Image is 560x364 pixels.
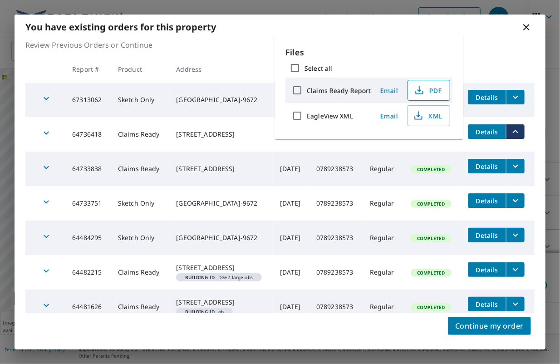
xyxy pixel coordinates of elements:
[363,255,403,290] td: Regular
[309,221,363,255] td: 0789238573
[309,255,363,290] td: 0789238573
[473,266,501,274] span: Details
[473,300,501,309] span: Details
[363,290,403,324] td: Regular
[468,193,506,208] button: detailsBtn-64733751
[65,255,111,290] td: 64482215
[468,159,506,173] button: detailsBtn-64733838
[305,64,332,73] label: Select all
[468,228,506,242] button: detailsBtn-64484295
[111,56,169,83] th: Product
[185,310,215,314] em: Building ID
[273,221,309,255] td: [DATE]
[363,221,403,255] td: Regular
[309,186,363,221] td: 0789238573
[413,110,442,121] span: XML
[65,152,111,186] td: 64733838
[25,21,216,33] b: You have existing orders for this property
[375,109,404,123] button: Email
[307,112,353,120] label: EagleView XML
[65,186,111,221] td: 64733751
[285,46,452,59] p: Files
[185,275,215,280] em: Building ID
[506,124,525,139] button: filesDropdownBtn-64736418
[468,297,506,311] button: detailsBtn-64481626
[111,221,169,255] td: Sketch Only
[473,128,501,136] span: Details
[506,297,525,311] button: filesDropdownBtn-64481626
[65,221,111,255] td: 64484295
[111,152,169,186] td: Claims Ready
[412,270,450,276] span: Completed
[169,56,273,83] th: Address
[412,235,450,241] span: Completed
[413,85,442,96] span: PDF
[111,290,169,324] td: Claims Ready
[506,262,525,277] button: filesDropdownBtn-64482215
[176,95,265,104] div: [GEOGRAPHIC_DATA]-9672
[65,117,111,152] td: 64736418
[273,152,309,186] td: [DATE]
[363,186,403,221] td: Regular
[176,233,265,242] div: [GEOGRAPHIC_DATA]-9672
[468,124,506,139] button: detailsBtn-64736418
[506,90,525,104] button: filesDropdownBtn-67313062
[468,90,506,104] button: detailsBtn-67313062
[273,56,309,83] th: Date
[273,255,309,290] td: [DATE]
[176,199,265,208] div: [GEOGRAPHIC_DATA]-9672
[473,197,501,205] span: Details
[455,320,524,332] span: Continue my order
[506,228,525,242] button: filesDropdownBtn-64484295
[468,262,506,277] button: detailsBtn-64482215
[65,290,111,324] td: 64481626
[180,275,258,280] span: DG+2 large obs
[506,159,525,173] button: filesDropdownBtn-64733838
[273,290,309,324] td: [DATE]
[375,84,404,98] button: Email
[176,298,265,307] div: [STREET_ADDRESS]
[363,152,403,186] td: Regular
[25,39,535,50] p: Review Previous Orders or Continue
[412,304,450,310] span: Completed
[65,56,111,83] th: Report #
[273,83,309,117] td: [DATE]
[412,201,450,207] span: Completed
[412,166,450,172] span: Completed
[506,193,525,208] button: filesDropdownBtn-64733751
[378,86,400,95] span: Email
[176,130,265,139] div: [STREET_ADDRESS]
[111,83,169,117] td: Sketch Only
[378,112,400,120] span: Email
[309,152,363,186] td: 0789238573
[176,263,265,272] div: [STREET_ADDRESS]
[65,83,111,117] td: 67313062
[111,117,169,152] td: Claims Ready
[309,290,363,324] td: 0789238573
[408,80,450,101] button: PDF
[180,310,229,314] span: ob
[176,164,265,173] div: [STREET_ADDRESS]
[273,117,309,152] td: [DATE]
[473,162,501,171] span: Details
[273,186,309,221] td: [DATE]
[473,93,501,102] span: Details
[408,105,450,126] button: XML
[111,186,169,221] td: Sketch Only
[111,255,169,290] td: Claims Ready
[448,317,531,335] button: Continue my order
[473,231,501,240] span: Details
[307,86,371,95] label: Claims Ready Report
